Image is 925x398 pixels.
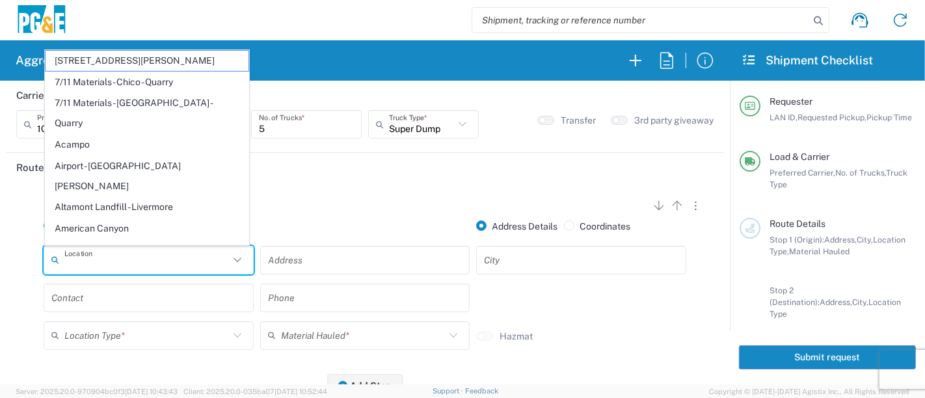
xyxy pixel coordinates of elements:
a: Support [433,387,465,395]
span: Material Hauled [789,246,850,256]
label: Coordinates [564,220,630,232]
span: [DATE] 10:52:44 [275,388,327,395]
input: Shipment, tracking or reference number [472,8,809,33]
h2: Carrier & Truck Details [16,89,123,102]
span: Requester [770,96,812,107]
span: 7/11 Materials - [GEOGRAPHIC_DATA] - Quarry [46,93,249,133]
img: pge [16,5,68,36]
label: Transfer [561,114,597,126]
span: [PERSON_NAME] Landfill - Waste Management Landfill Class II [46,240,249,280]
span: No. of Trucks, [835,168,886,178]
span: Route Details [770,219,825,229]
h2: Shipment Checklist [742,53,873,68]
span: City, [852,297,868,307]
label: Hazmat [500,330,533,342]
span: LAN ID, [770,113,798,122]
span: [DATE] 10:43:43 [125,388,178,395]
span: Copyright © [DATE]-[DATE] Agistix Inc., All Rights Reserved [709,386,909,397]
span: Acampo [46,135,249,155]
span: Requested Pickup, [798,113,866,122]
span: Client: 2025.20.0-035ba07 [183,388,327,395]
span: American Canyon [46,219,249,239]
span: Address, [820,297,852,307]
button: Add Stop [327,374,403,398]
span: Preferred Carrier, [770,168,835,178]
span: Airport - [GEOGRAPHIC_DATA][PERSON_NAME] [46,156,249,196]
span: Stop 2 (Destination): [770,285,820,307]
span: 7/11 Materials - Chico - Quarry [46,72,249,92]
span: Altamont Landfill - Livermore [46,197,249,217]
span: City, [857,235,873,245]
a: Feedback [465,387,498,395]
label: Address Details [476,220,557,232]
span: Load & Carrier [770,152,829,162]
span: Server: 2025.20.0-970904bc0f3 [16,388,178,395]
span: Address, [824,235,857,245]
h2: Route Details [16,161,80,174]
button: Submit request [739,345,916,369]
span: Stop 1 (Origin): [770,235,824,245]
h2: Aggregate & Spoils Shipment Request [16,53,226,68]
label: 3rd party giveaway [634,114,714,126]
span: Pickup Time [866,113,912,122]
